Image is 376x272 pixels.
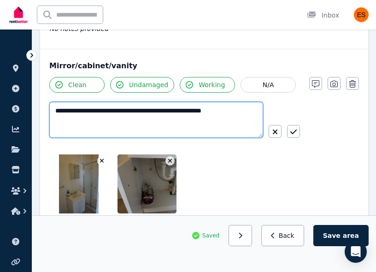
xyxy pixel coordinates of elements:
[117,154,206,213] img: DSC01067.JPG
[307,11,339,20] div: Inbox
[7,3,29,26] img: RentBetter
[129,80,168,89] span: Undamaged
[49,77,105,93] button: Clean
[241,77,296,93] button: N/A
[261,225,304,246] button: Back
[68,80,87,89] span: Clean
[199,80,225,89] span: Working
[59,154,98,213] img: 6.JPG
[180,77,235,93] button: Working
[49,60,359,71] div: Mirror/cabinet/vanity
[343,231,359,240] span: area
[110,77,174,93] button: Undamaged
[345,241,367,263] div: Open Intercom Messenger
[354,7,369,22] img: Evangeline Samoilov
[313,225,369,246] button: Save area
[202,232,219,239] span: Saved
